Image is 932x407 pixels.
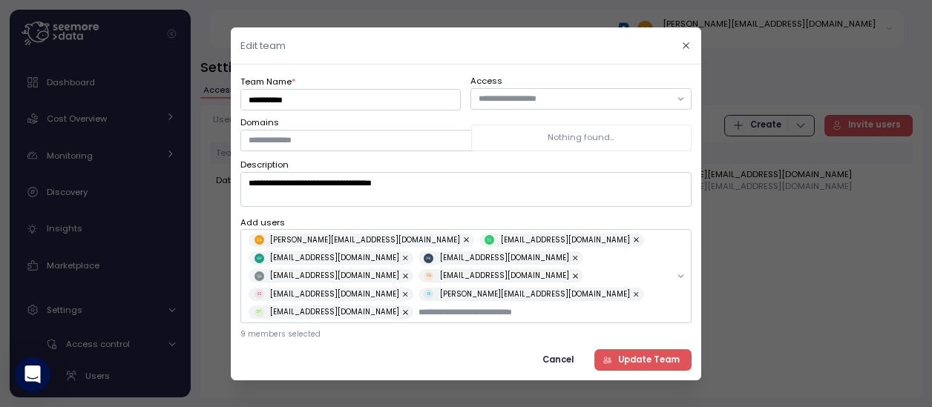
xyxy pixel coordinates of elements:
[240,75,296,88] label: Team Name
[501,233,630,246] span: [EMAIL_ADDRESS][DOMAIN_NAME]
[270,305,399,319] span: [EMAIL_ADDRESS][DOMAIN_NAME]
[270,251,399,265] span: [EMAIL_ADDRESS][DOMAIN_NAME]
[471,75,692,88] label: Access
[240,116,692,130] label: Domains
[255,235,264,245] img: 48afdbe2e260b3f1599ee2f418cb8277
[424,271,434,280] span: DG
[240,40,286,50] h2: Edit team
[594,348,692,370] button: Update Team
[440,269,569,282] span: [EMAIL_ADDRESS][DOMAIN_NAME]
[15,357,50,392] div: Open Intercom Messenger
[270,269,399,282] span: [EMAIL_ADDRESS][DOMAIN_NAME]
[424,289,434,299] span: DI
[255,271,264,280] img: d10b0d45a9e11124a6ce518f55499a10
[270,233,460,246] span: [PERSON_NAME][EMAIL_ADDRESS][DOMAIN_NAME]
[542,349,574,369] span: Cancel
[531,348,585,370] button: Cancel
[618,349,680,369] span: Update Team
[255,289,264,299] span: SE
[485,235,495,245] img: 9819483d95bcefcbde6e3c56e1731568
[270,287,399,300] span: [EMAIL_ADDRESS][DOMAIN_NAME]
[440,251,569,265] span: [EMAIL_ADDRESS][DOMAIN_NAME]
[424,253,434,262] img: 7b9db31e9354dbe8abca2c75ee0663bd
[440,287,630,300] span: [PERSON_NAME][EMAIL_ADDRESS][DOMAIN_NAME]
[474,128,689,148] div: Nothing found...
[240,159,289,172] label: Description
[240,216,692,229] label: Add users
[255,253,264,262] img: 7ad3c78ce95743f3a0c87eed701eacc5
[255,307,264,317] span: DT
[240,329,692,340] p: 9 members selected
